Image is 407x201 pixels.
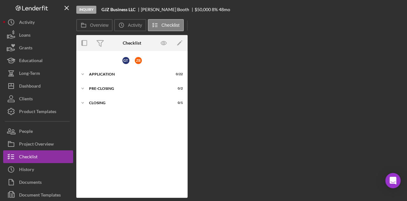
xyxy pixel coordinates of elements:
button: Educational [3,54,73,67]
div: Project Overview [19,138,54,152]
span: $50,000 [195,7,211,12]
button: Checklist [148,19,184,31]
button: Clients [3,92,73,105]
div: 0 / 2 [171,87,183,90]
div: Loans [19,29,31,43]
button: Grants [3,41,73,54]
div: 0 / 22 [171,72,183,76]
div: Long-Term [19,67,40,81]
button: Product Templates [3,105,73,118]
div: 8 % [212,7,218,12]
div: Grants [19,41,32,56]
button: People [3,125,73,138]
div: Checklist [19,150,38,165]
div: Product Templates [19,105,56,119]
div: Closing [89,101,167,105]
button: History [3,163,73,176]
div: Z B [135,57,142,64]
div: Dashboard [19,80,41,94]
div: 48 mo [219,7,230,12]
div: Documents [19,176,42,190]
button: Overview [76,19,113,31]
button: Checklist [3,150,73,163]
div: Checklist [123,40,141,46]
div: Inquiry [76,6,96,14]
div: Activity [19,16,35,30]
div: G T [122,57,129,64]
button: Long-Term [3,67,73,80]
div: People [19,125,33,139]
div: History [19,163,34,177]
div: Application [89,72,167,76]
button: Project Overview [3,138,73,150]
label: Activity [128,23,142,28]
div: [PERSON_NAME] Booth [141,7,195,12]
div: Educational [19,54,43,68]
button: Documents [3,176,73,189]
button: Activity [114,19,146,31]
div: 0 / 1 [171,101,183,105]
div: Pre-Closing [89,87,167,90]
button: Loans [3,29,73,41]
div: Clients [19,92,33,107]
button: Dashboard [3,80,73,92]
label: Checklist [162,23,180,28]
b: GJZ Business LLC [101,7,135,12]
label: Overview [90,23,108,28]
div: Open Intercom Messenger [385,173,401,188]
button: Activity [3,16,73,29]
